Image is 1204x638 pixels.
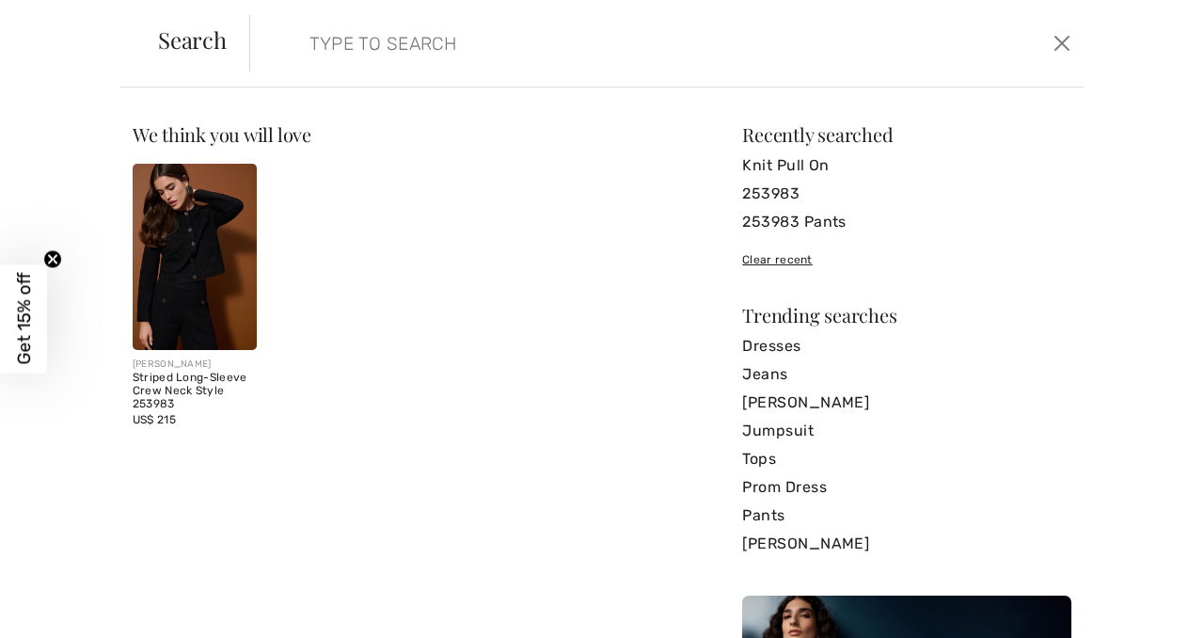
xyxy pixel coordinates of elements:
input: TYPE TO SEARCH [295,15,861,72]
span: Help [43,13,82,30]
div: Recently searched [742,125,1071,144]
a: Prom Dress [742,473,1071,502]
a: Jeans [742,360,1071,389]
a: [PERSON_NAME] [742,389,1071,417]
img: Striped Long-Sleeve Crew Neck Style 253983. Black [133,164,257,350]
a: 253983 [742,180,1071,208]
span: We think you will love [133,121,311,147]
a: 253983 Pants [742,208,1071,236]
a: [PERSON_NAME] [742,530,1071,558]
span: Search [158,28,227,51]
a: Jumpsuit [742,417,1071,445]
a: Knit Pull On [742,152,1071,180]
button: Close teaser [43,250,62,269]
span: Get 15% off [13,273,35,365]
a: Dresses [742,332,1071,360]
div: Clear recent [742,251,1071,268]
span: US$ 215 [133,413,176,426]
a: Tops [742,445,1071,473]
div: Trending searches [742,306,1071,325]
a: Pants [742,502,1071,530]
div: Striped Long-Sleeve Crew Neck Style 253983 [133,372,257,410]
div: [PERSON_NAME] [133,358,257,372]
button: Close [1048,28,1076,58]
